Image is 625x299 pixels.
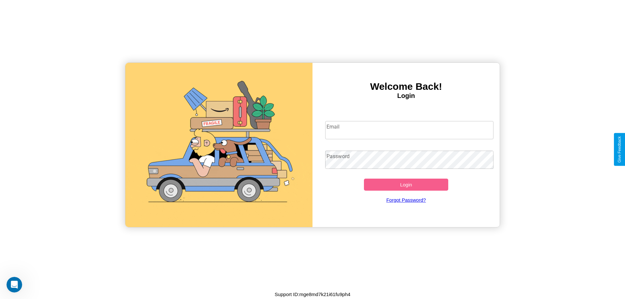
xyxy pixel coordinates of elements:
[312,92,500,100] h4: Login
[312,81,500,92] h3: Welcome Back!
[275,290,351,299] p: Support ID: mge8md7k21i61fu9ph4
[617,136,622,163] div: Give Feedback
[322,191,491,209] a: Forgot Password?
[7,277,22,292] iframe: Intercom live chat
[125,63,312,227] img: gif
[364,179,448,191] button: Login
